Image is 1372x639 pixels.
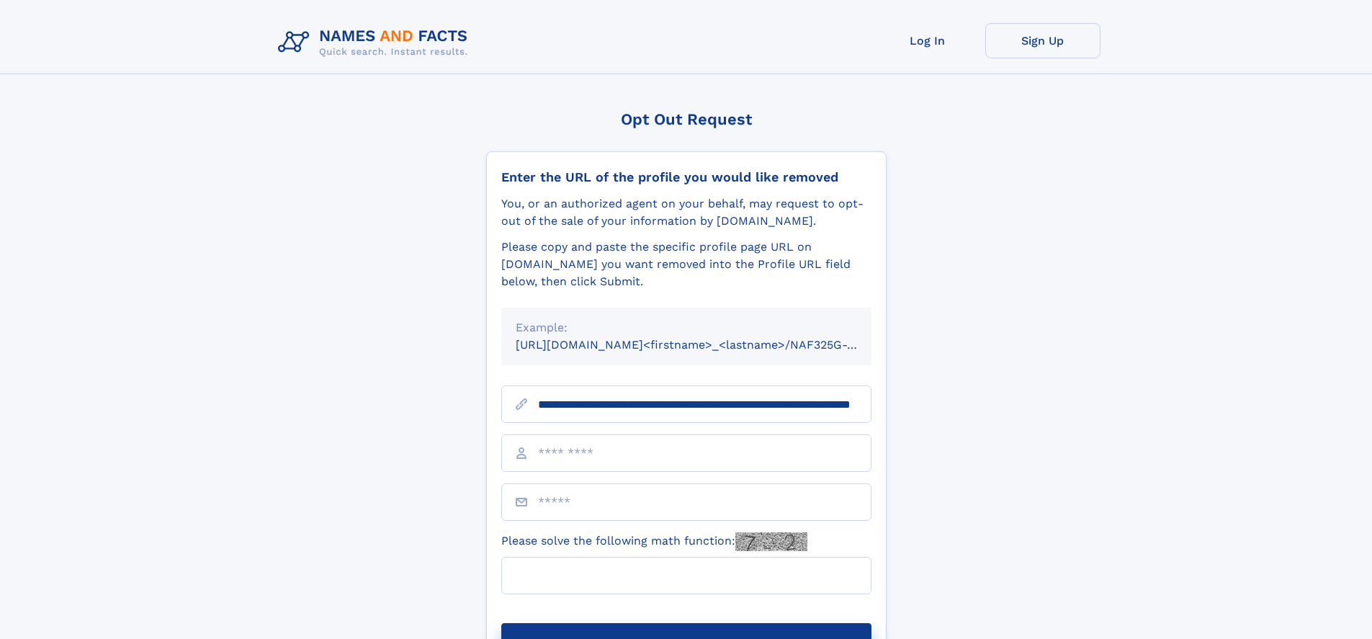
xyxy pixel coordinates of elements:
div: Opt Out Request [486,110,887,128]
div: You, or an authorized agent on your behalf, may request to opt-out of the sale of your informatio... [501,195,871,230]
div: Please copy and paste the specific profile page URL on [DOMAIN_NAME] you want removed into the Pr... [501,238,871,290]
a: Sign Up [985,23,1100,58]
label: Please solve the following math function: [501,532,807,551]
div: Example: [516,319,857,336]
div: Enter the URL of the profile you would like removed [501,169,871,185]
small: [URL][DOMAIN_NAME]<firstname>_<lastname>/NAF325G-xxxxxxxx [516,338,899,352]
a: Log In [870,23,985,58]
img: Logo Names and Facts [272,23,480,62]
